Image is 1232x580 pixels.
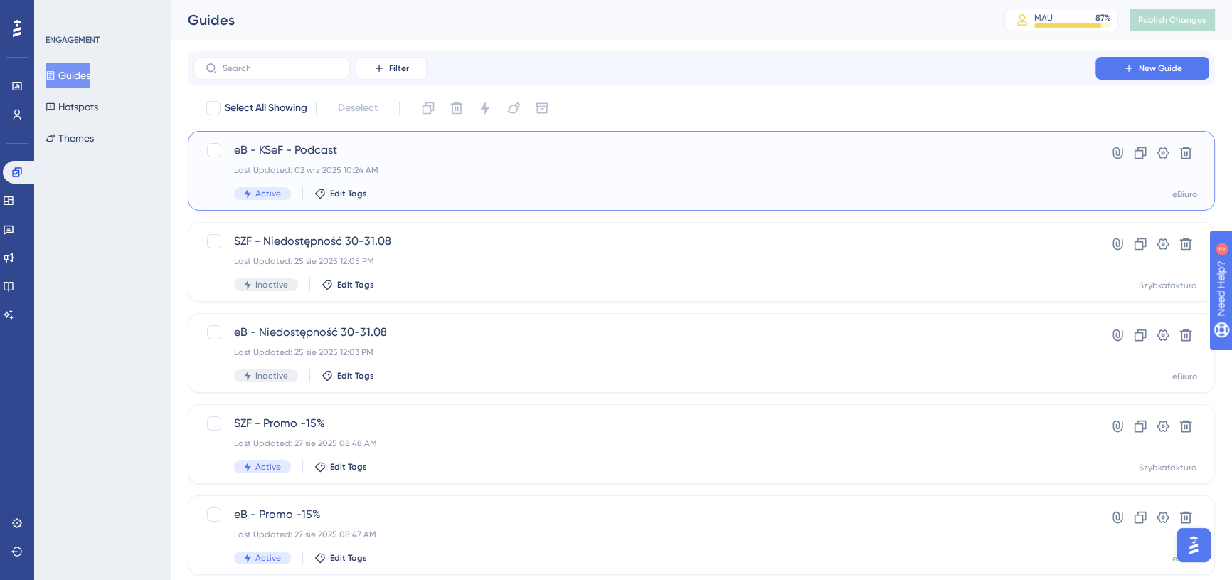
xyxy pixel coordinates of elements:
[225,100,307,117] span: Select All Showing
[33,4,89,21] span: Need Help?
[1138,14,1206,26] span: Publish Changes
[1034,12,1053,23] div: MAU
[314,188,367,199] button: Edit Tags
[46,63,90,88] button: Guides
[46,125,94,151] button: Themes
[1172,189,1197,200] div: eBiuro
[1139,280,1197,291] div: Szybkafaktura
[234,255,1055,267] div: Last Updated: 25 sie 2025 12:05 PM
[234,164,1055,176] div: Last Updated: 02 wrz 2025 10:24 AM
[234,324,1055,341] span: eB - Niedostępność 30-31.08
[330,188,367,199] span: Edit Tags
[46,34,100,46] div: ENGAGEMENT
[337,370,374,381] span: Edit Tags
[46,94,98,120] button: Hotspots
[314,461,367,473] button: Edit Tags
[234,506,1055,523] span: eB - Promo -15%
[188,10,969,30] div: Guides
[223,63,338,73] input: Search
[255,370,288,381] span: Inactive
[330,461,367,473] span: Edit Tags
[337,279,374,290] span: Edit Tags
[234,233,1055,250] span: SZF - Niedostępność 30-31.08
[234,438,1055,449] div: Last Updated: 27 sie 2025 08:48 AM
[1172,371,1197,382] div: eBiuro
[255,188,281,199] span: Active
[338,100,378,117] span: Deselect
[389,63,409,74] span: Filter
[330,552,367,564] span: Edit Tags
[234,142,1055,159] span: eB - KSeF - Podcast
[234,415,1055,432] span: SZF - Promo -15%
[255,461,281,473] span: Active
[322,370,374,381] button: Edit Tags
[1130,9,1215,31] button: Publish Changes
[1172,553,1197,564] div: eBiuro
[255,552,281,564] span: Active
[234,347,1055,358] div: Last Updated: 25 sie 2025 12:03 PM
[1095,12,1111,23] div: 87 %
[314,552,367,564] button: Edit Tags
[325,95,391,121] button: Deselect
[322,279,374,290] button: Edit Tags
[234,529,1055,540] div: Last Updated: 27 sie 2025 08:47 AM
[1139,462,1197,473] div: Szybkafaktura
[1139,63,1182,74] span: New Guide
[1095,57,1209,80] button: New Guide
[255,279,288,290] span: Inactive
[99,7,103,19] div: 3
[356,57,427,80] button: Filter
[1172,524,1215,566] iframe: UserGuiding AI Assistant Launcher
